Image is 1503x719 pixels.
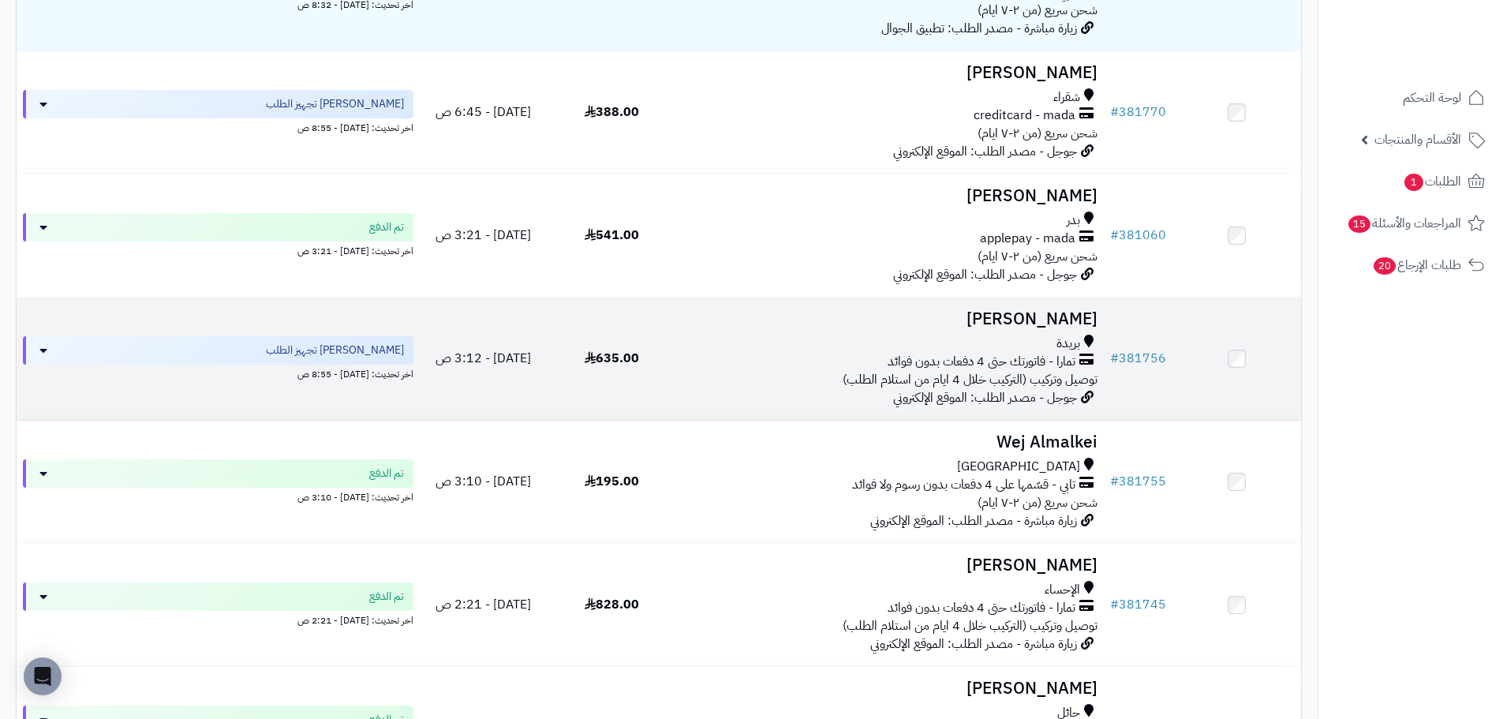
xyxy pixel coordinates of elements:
span: [DATE] - 6:45 ص [436,103,531,122]
h3: [PERSON_NAME] [682,64,1097,82]
span: 828.00 [585,595,639,614]
span: الطلبات [1403,170,1461,193]
h3: [PERSON_NAME] [682,680,1097,698]
span: زيارة مباشرة - مصدر الطلب: تطبيق الجوال [881,19,1077,38]
a: طلبات الإرجاع20 [1328,246,1494,284]
span: جوجل - مصدر الطلب: الموقع الإلكتروني [893,142,1077,161]
span: تم الدفع [369,589,404,605]
h3: [PERSON_NAME] [682,187,1097,205]
span: [DATE] - 3:10 ص [436,472,531,491]
span: جوجل - مصدر الطلب: الموقع الإلكتروني [893,388,1077,407]
span: تمارا - فاتورتك حتى 4 دفعات بدون فوائد [888,599,1075,617]
span: شقراء [1053,88,1080,107]
a: الطلبات1 [1328,163,1494,200]
img: logo-2.png [1396,40,1488,73]
a: #381060 [1110,226,1166,245]
span: 388.00 [585,103,639,122]
span: طلبات الإرجاع [1372,254,1461,276]
span: المراجعات والأسئلة [1347,212,1461,234]
a: المراجعات والأسئلة15 [1328,204,1494,242]
span: تم الدفع [369,219,404,235]
span: [PERSON_NAME] تجهيز الطلب [266,96,404,112]
a: #381755 [1110,472,1166,491]
span: creditcard - mada [974,107,1075,125]
span: 1 [1404,174,1423,191]
span: [GEOGRAPHIC_DATA] [957,458,1080,476]
span: زيارة مباشرة - مصدر الطلب: الموقع الإلكتروني [870,635,1077,653]
span: # [1110,472,1119,491]
span: بدر [1067,212,1080,230]
span: 20 [1374,257,1396,275]
span: [PERSON_NAME] تجهيز الطلب [266,343,404,358]
span: [DATE] - 3:12 ص [436,349,531,368]
span: [DATE] - 2:21 ص [436,595,531,614]
a: #381770 [1110,103,1166,122]
span: زيارة مباشرة - مصدر الطلب: الموقع الإلكتروني [870,511,1077,530]
span: جوجل - مصدر الطلب: الموقع الإلكتروني [893,265,1077,284]
span: تمارا - فاتورتك حتى 4 دفعات بدون فوائد [888,353,1075,371]
a: لوحة التحكم [1328,79,1494,117]
div: اخر تحديث: [DATE] - 8:55 ص [23,118,413,135]
h3: [PERSON_NAME] [682,310,1097,328]
span: # [1110,103,1119,122]
span: تابي - قسّمها على 4 دفعات بدون رسوم ولا فوائد [852,476,1075,494]
span: شحن سريع (من ٢-٧ ايام) [978,493,1097,512]
span: applepay - mada [980,230,1075,248]
span: توصيل وتركيب (التركيب خلال 4 ايام من استلام الطلب) [843,616,1097,635]
span: 195.00 [585,472,639,491]
span: # [1110,595,1119,614]
span: 541.00 [585,226,639,245]
div: Open Intercom Messenger [24,657,62,695]
span: [DATE] - 3:21 ص [436,226,531,245]
div: اخر تحديث: [DATE] - 3:10 ص [23,488,413,504]
span: # [1110,226,1119,245]
h3: [PERSON_NAME] [682,556,1097,575]
span: تم الدفع [369,466,404,481]
span: الأقسام والمنتجات [1374,129,1461,151]
div: اخر تحديث: [DATE] - 3:21 ص [23,242,413,258]
div: اخر تحديث: [DATE] - 2:21 ص [23,611,413,627]
span: بريدة [1056,335,1080,353]
span: شحن سريع (من ٢-٧ ايام) [978,1,1097,20]
span: 635.00 [585,349,639,368]
span: شحن سريع (من ٢-٧ ايام) [978,124,1097,143]
span: الإحساء [1045,581,1080,599]
a: #381756 [1110,349,1166,368]
a: #381745 [1110,595,1166,614]
div: اخر تحديث: [DATE] - 8:55 ص [23,365,413,381]
span: توصيل وتركيب (التركيب خلال 4 ايام من استلام الطلب) [843,370,1097,389]
h3: Wej Almalkei [682,433,1097,451]
span: # [1110,349,1119,368]
span: 15 [1348,215,1370,233]
span: شحن سريع (من ٢-٧ ايام) [978,247,1097,266]
span: لوحة التحكم [1403,87,1461,109]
